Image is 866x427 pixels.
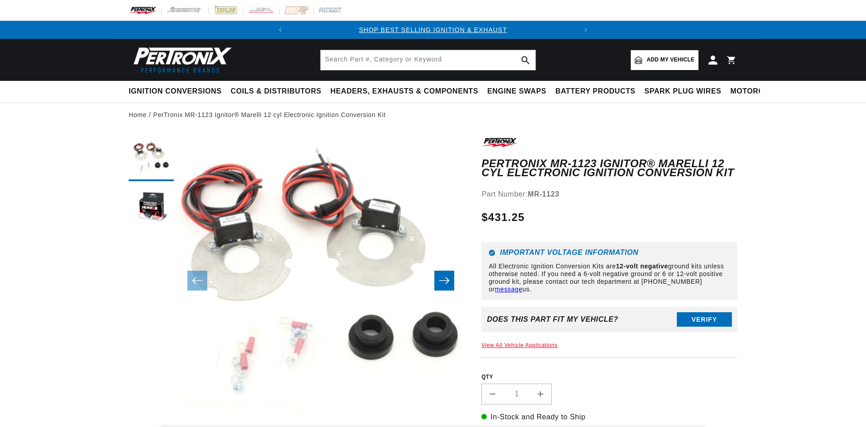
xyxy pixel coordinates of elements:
a: message [495,286,522,293]
span: $431.25 [481,209,525,225]
h6: Important Voltage Information [489,249,730,256]
span: Headers, Exhausts & Components [331,87,478,96]
a: Home [129,110,147,120]
summary: Battery Products [551,81,640,102]
summary: Engine Swaps [483,81,551,102]
button: search button [516,50,535,70]
button: Load image 1 in gallery view [129,136,174,181]
label: QTY [481,373,737,381]
img: Pertronix [129,44,233,75]
summary: Headers, Exhausts & Components [326,81,483,102]
summary: Ignition Conversions [129,81,226,102]
summary: Coils & Distributors [226,81,326,102]
span: Battery Products [555,87,635,96]
button: Verify [677,312,732,327]
strong: 12-volt negative [616,263,668,270]
media-gallery: Gallery Viewer [129,136,463,426]
div: Part Number: [481,188,737,200]
span: Coils & Distributors [231,87,321,96]
button: Translation missing: en.sections.announcements.previous_announcement [271,21,289,39]
div: Announcement [289,25,577,35]
span: Ignition Conversions [129,87,222,96]
a: SHOP BEST SELLING IGNITION & EXHAUST [359,26,507,33]
div: Does This part fit My vehicle? [487,315,618,324]
p: In-Stock and Ready to Ship [481,411,737,423]
a: PerTronix MR-1123 Ignitor® Marelli 12 cyl Electronic Ignition Conversion Kit [153,110,386,120]
a: Add my vehicle [631,50,698,70]
span: Add my vehicle [647,56,694,64]
nav: breadcrumbs [129,110,737,120]
a: View All Vehicle Applications [481,342,558,348]
button: Slide left [187,271,207,291]
slideshow-component: Translation missing: en.sections.announcements.announcement_bar [106,21,760,39]
div: 1 of 2 [289,25,577,35]
summary: Spark Plug Wires [640,81,726,102]
span: Engine Swaps [487,87,546,96]
span: Spark Plug Wires [644,87,721,96]
p: All Electronic Ignition Conversion Kits are ground kits unless otherwise noted. If you need a 6-v... [489,263,730,293]
button: Slide right [434,271,454,291]
span: Motorcycle [731,87,784,96]
input: Search Part #, Category or Keyword [321,50,535,70]
button: Load image 2 in gallery view [129,186,174,231]
summary: Motorcycle [726,81,789,102]
h1: PerTronix MR-1123 Ignitor® Marelli 12 cyl Electronic Ignition Conversion Kit [481,159,737,178]
strong: MR-1123 [528,190,559,198]
button: Translation missing: en.sections.announcements.next_announcement [577,21,595,39]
